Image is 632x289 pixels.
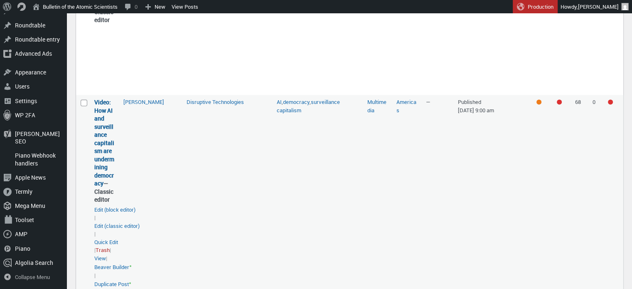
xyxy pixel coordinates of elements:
span: • [129,261,132,271]
a: Multimedia [367,98,386,114]
a: View “Video: How AI and surveillance capitalism are undermining democracy” [94,254,106,263]
span: — [426,98,430,106]
span: • [129,278,131,288]
div: OK [536,99,541,104]
a: “Video: How AI and surveillance capitalism are undermining democracy” (Edit) [94,98,114,187]
span: | [94,263,132,279]
a: Beaver Builder• [94,262,132,272]
span: | [96,246,111,254]
strong: — [94,98,115,204]
a: Edit “Video: How AI and surveillance capitalism are undermining democracy” in the block editor [94,206,135,214]
div: Needs improvement [557,99,562,104]
a: Edit “Video: How AI and surveillance capitalism are undermining democracy” in the classic editor [94,222,140,230]
span: | [94,238,118,254]
a: Move “Video: How AI and surveillance capitalism are undermining democracy” to the Trash [96,246,110,254]
span: Classic editor [94,188,113,204]
a: Duplicate Post• [94,279,131,289]
a: Americas [396,98,416,114]
div: Needs improvement [608,99,613,104]
a: democracy [283,98,310,106]
a: AI [277,98,282,106]
a: Disruptive Technologies [187,98,244,106]
a: surveillance capitalism [277,98,340,114]
a: [PERSON_NAME] [123,98,164,106]
button: Quick edit “Video: How AI and surveillance capitalism are undermining democracy” inline [94,238,118,246]
span: | [94,222,140,238]
span: [PERSON_NAME] [578,3,619,10]
span: | [94,254,107,262]
span: | [94,206,135,222]
span: Classic editor [94,8,113,24]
